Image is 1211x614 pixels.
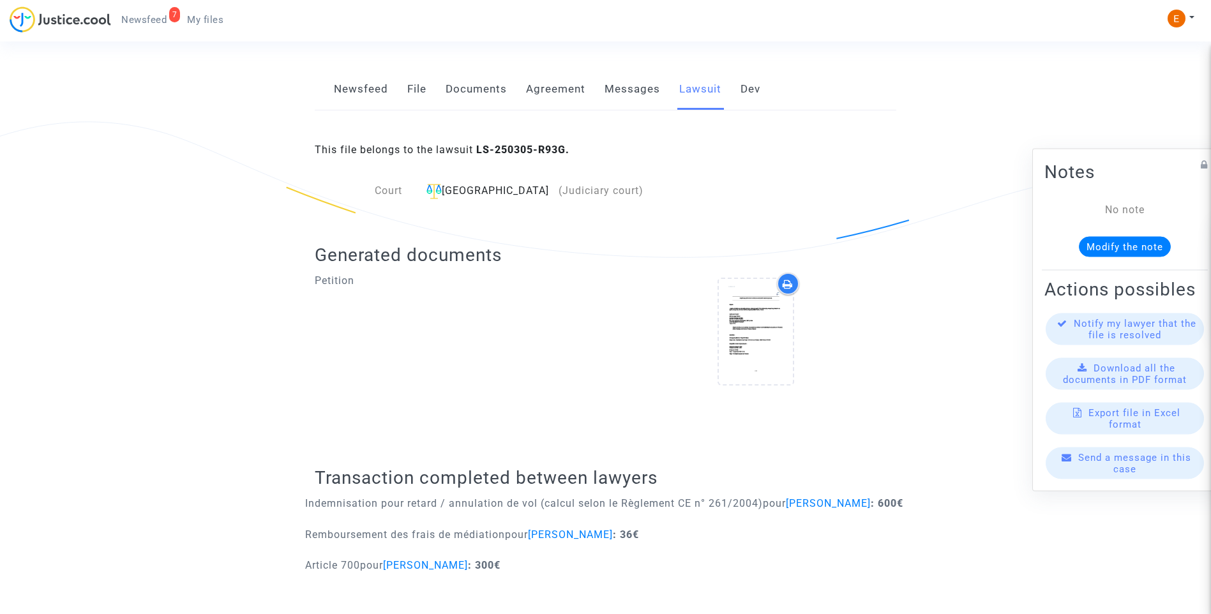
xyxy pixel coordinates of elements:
span: (Judiciary court) [559,184,643,197]
p: Remboursement des frais de médiation [305,527,639,543]
span: This file belongs to the lawsuit [315,144,569,156]
span: Export file in Excel format [1088,407,1180,430]
b: : 36€ [613,528,639,541]
span: Newsfeed [121,14,167,26]
h2: Actions possibles [1044,278,1205,301]
span: My files [187,14,223,26]
h2: Notes [1044,161,1205,183]
h2: Generated documents [315,244,896,266]
div: No note [1064,202,1186,218]
img: ACg8ocIeiFvHKe4dA5oeRFd_CiCnuxWUEc1A2wYhRJE3TTWt=s96-c [1168,10,1185,27]
span: Send a message in this case [1078,452,1191,475]
span: [PERSON_NAME] [528,528,613,541]
img: icon-faciliter-sm.svg [426,184,442,199]
a: Newsfeed [334,68,388,110]
a: Lawsuit [679,68,721,110]
a: My files [177,10,234,29]
a: Messages [605,68,660,110]
a: 7Newsfeed [111,10,177,29]
img: jc-logo.svg [10,6,111,33]
span: [PERSON_NAME] [383,559,468,571]
span: pour [360,559,468,571]
h2: Transaction completed between lawyers [315,467,896,489]
a: Dev [741,68,760,110]
a: Agreement [526,68,585,110]
p: Article 700 [305,557,500,573]
div: 7 [169,7,181,22]
b: : 600€ [871,497,903,509]
a: Documents [446,68,507,110]
span: pour [505,528,613,541]
b: : 300€ [468,559,500,571]
div: Court [315,183,412,199]
span: Download all the documents in PDF format [1063,363,1187,386]
span: pour [763,497,871,509]
span: [PERSON_NAME] [786,497,871,509]
p: Petition [315,273,596,288]
a: File [407,68,426,110]
b: LS-250305-R93G. [476,144,569,156]
div: [GEOGRAPHIC_DATA] [421,183,661,199]
p: Indemnisation pour retard / annulation de vol (calcul selon le Règlement CE n° 261/2004) [305,495,903,511]
button: Modify the note [1079,237,1171,257]
span: Notify my lawyer that the file is resolved [1074,318,1196,341]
